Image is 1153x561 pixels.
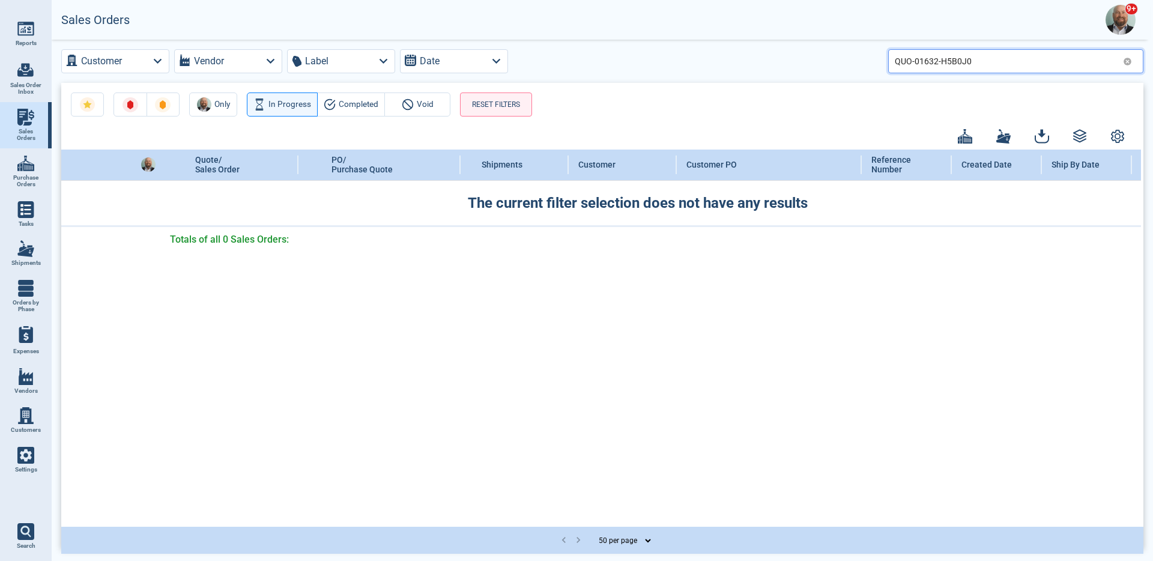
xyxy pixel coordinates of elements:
button: RESET FILTERS [460,92,532,117]
button: AvatarOnly [189,92,237,117]
span: Customer PO [686,160,737,169]
button: Customer [61,49,169,73]
span: Expenses [13,348,39,355]
span: Sales Order Inbox [10,82,42,96]
label: Label [305,53,328,70]
label: Date [420,53,440,70]
span: Totals of all 0 Sales Orders: [170,232,289,247]
span: Vendors [14,387,38,395]
img: menu_icon [17,280,34,297]
span: Void [417,97,434,112]
span: Purchase Orders [10,174,42,188]
span: Sales Orders [10,128,42,142]
span: Only [214,97,230,112]
span: Shipments [11,259,41,267]
span: 9+ [1125,3,1138,15]
button: In Progress [247,92,318,117]
img: menu_icon [17,240,34,257]
label: Vendor [194,53,224,70]
span: Completed [339,97,378,112]
span: Shipments [482,160,522,169]
span: In Progress [268,97,311,112]
img: menu_icon [17,201,34,218]
nav: pagination navigation [557,533,586,548]
span: Customers [11,426,41,434]
button: Vendor [174,49,282,73]
label: Customer [81,53,122,70]
button: Label [287,49,395,73]
h2: Sales Orders [61,13,130,27]
img: Avatar [1106,5,1136,35]
button: Date [400,49,508,73]
span: Ship By Date [1052,160,1100,169]
span: Reference Number [871,155,930,175]
span: Reports [16,40,37,47]
span: Quote/ Sales Order [195,155,240,174]
span: Search [17,542,35,550]
img: menu_icon [17,109,34,126]
span: Tasks [19,220,34,228]
img: menu_icon [17,447,34,464]
input: Search for PO or Sales Order or shipment number, etc. [895,52,1118,70]
img: Avatar [197,97,211,112]
img: Avatar [141,157,156,172]
button: Completed [317,92,385,117]
span: Customer [578,160,616,169]
span: Orders by Phase [10,299,42,313]
img: menu_icon [17,407,34,424]
img: menu_icon [17,20,34,37]
span: PO/ Purchase Quote [331,155,393,174]
img: menu_icon [17,368,34,385]
span: Created Date [961,160,1012,169]
img: menu_icon [17,155,34,172]
span: Settings [15,466,37,473]
button: Void [384,92,450,117]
